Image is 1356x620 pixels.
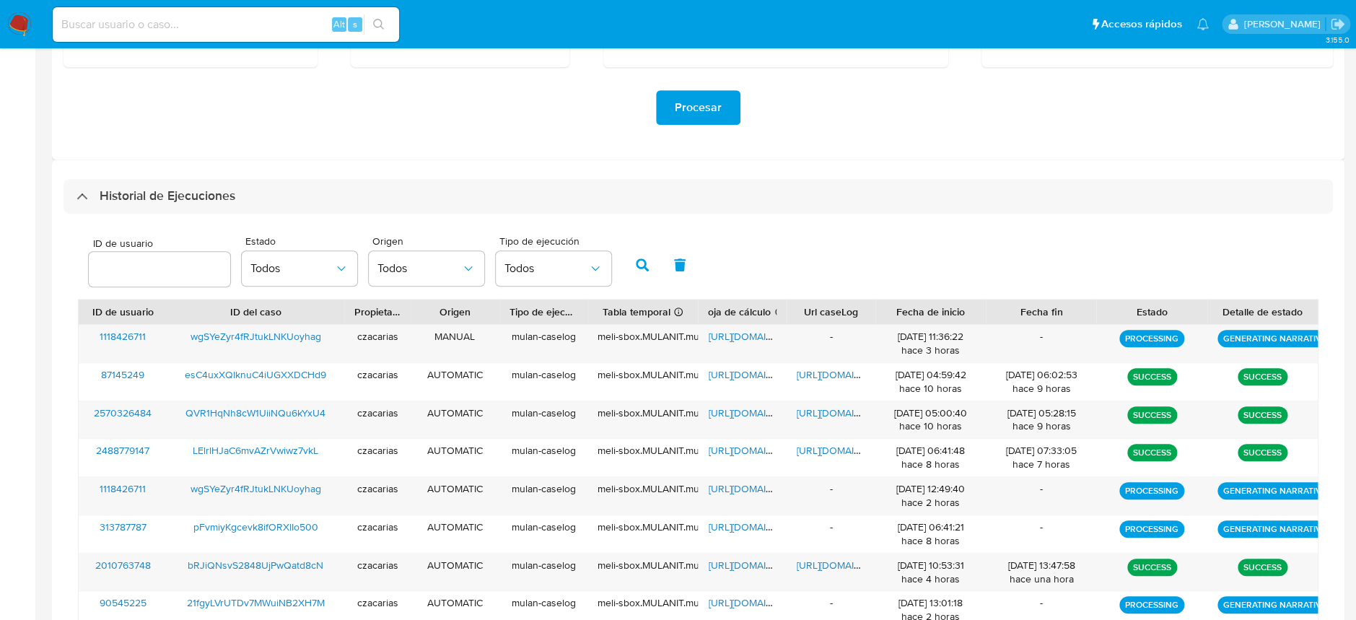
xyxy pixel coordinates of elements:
span: Accesos rápidos [1101,17,1182,32]
a: Salir [1330,17,1345,32]
p: cecilia.zacarias@mercadolibre.com [1243,17,1325,31]
span: s [353,17,357,31]
span: 3.155.0 [1325,34,1349,45]
span: Alt [333,17,345,31]
input: Buscar usuario o caso... [53,15,399,34]
button: search-icon [364,14,393,35]
a: Notificaciones [1197,18,1209,30]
